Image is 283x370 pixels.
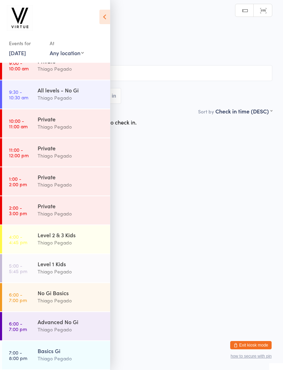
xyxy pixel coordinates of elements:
a: 7:00 -8:00 pmBasics GiThiago Pegado [2,341,110,369]
span: Brazilian Jiu-Jitsu Adults [11,53,272,60]
div: Any location [50,49,84,57]
div: Level 1 Kids [38,260,104,268]
div: Private [38,115,104,123]
div: At [50,38,84,49]
time: 11:00 - 12:00 pm [9,147,29,158]
div: Thiago Pegado [38,239,104,247]
div: Thiago Pegado [38,65,104,73]
div: Thiago Pegado [38,326,104,333]
time: 5:00 - 5:45 pm [9,263,27,274]
a: 9:30 -10:30 amAll levels - No GiThiago Pegado [2,80,110,109]
time: 10:00 - 11:00 am [9,118,28,129]
div: Thiago Pegado [38,297,104,304]
a: 11:00 -12:00 pmPrivateThiago Pegado [2,138,110,167]
input: Search [11,65,272,81]
div: Private [38,144,104,152]
a: 6:00 -7:00 pmAdvanced No GiThiago Pegado [2,312,110,340]
a: 9:00 -10:00 amPrivateThiago Pegado [2,51,110,80]
time: 9:00 - 10:00 am [9,60,29,71]
a: 1:00 -2:00 pmPrivateThiago Pegado [2,167,110,196]
div: Thiago Pegado [38,123,104,131]
a: 10:00 -11:00 amPrivateThiago Pegado [2,109,110,138]
span: Thiago Pegado [11,39,262,46]
img: Virtue Brazilian Jiu-Jitsu [7,5,33,31]
button: how to secure with pin [231,354,272,359]
label: Sort by [198,108,214,115]
div: Thiago Pegado [38,152,104,160]
time: 4:00 - 4:45 pm [9,234,27,245]
a: 4:00 -4:45 pmLevel 2 & 3 KidsThiago Pegado [2,225,110,253]
span: Virtue Brazilian Jiu-Jitsu [11,46,262,53]
button: Exit kiosk mode [230,341,272,349]
time: 6:00 - 7:00 pm [9,321,27,332]
div: Thiago Pegado [38,354,104,362]
time: 7:00 - 8:00 pm [9,350,27,361]
time: 9:30 - 10:30 am [9,89,28,100]
div: Private [38,202,104,210]
time: 1:00 - 2:00 pm [9,176,27,187]
time: 6:00 - 7:00 pm [9,292,27,303]
a: 2:00 -3:00 pmPrivateThiago Pegado [2,196,110,224]
div: Level 2 & 3 Kids [38,231,104,239]
span: [DATE] 7:00pm [11,32,262,39]
div: Thiago Pegado [38,94,104,102]
a: 5:00 -5:45 pmLevel 1 KidsThiago Pegado [2,254,110,282]
div: Thiago Pegado [38,181,104,189]
div: Events for [9,38,43,49]
div: Thiago Pegado [38,210,104,218]
time: 2:00 - 3:00 pm [9,205,27,216]
h2: Basics Gi Check-in [11,17,272,29]
div: Thiago Pegado [38,268,104,276]
div: All levels - No Gi [38,86,104,94]
div: No Gi Basics [38,289,104,297]
div: Private [38,173,104,181]
div: Check in time (DESC) [215,107,272,115]
a: [DATE] [9,49,26,57]
div: Advanced No Gi [38,318,104,326]
a: 6:00 -7:00 pmNo Gi BasicsThiago Pegado [2,283,110,311]
div: Basics Gi [38,347,104,354]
